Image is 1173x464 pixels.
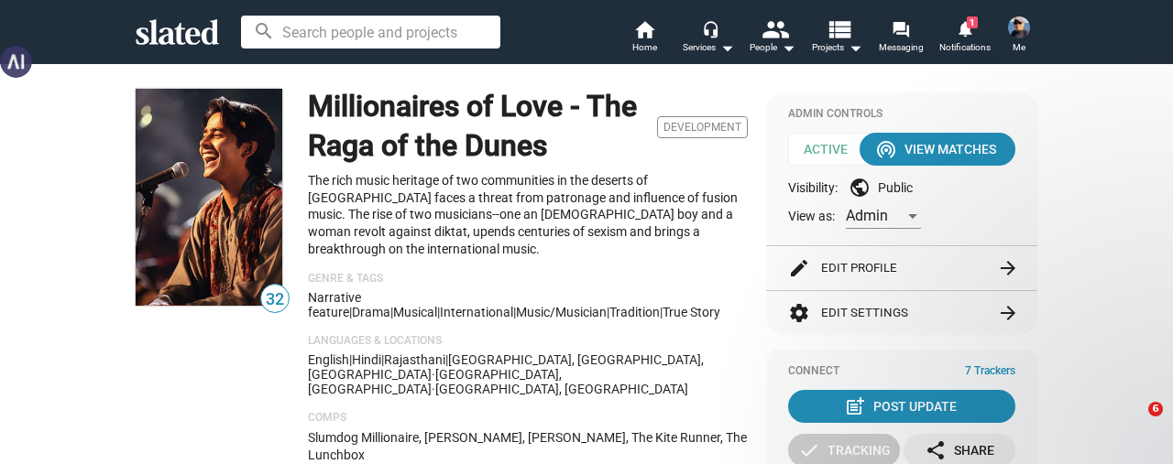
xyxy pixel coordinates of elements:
span: true story [663,305,720,319]
span: · [432,367,435,382]
span: Admin [846,207,888,224]
span: international [440,305,513,319]
span: | [660,305,663,319]
span: Active [788,133,876,166]
h1: Millionaires of Love - The Raga of the Dunes [308,87,650,165]
input: Search people and projects [241,16,500,49]
p: Comps [308,411,748,426]
mat-icon: view_list [826,16,852,42]
span: | [445,352,448,367]
button: People [740,18,805,59]
mat-icon: arrow_drop_down [777,37,799,59]
span: music/musician [516,305,607,319]
div: Admin Controls [788,107,1015,122]
span: [GEOGRAPHIC_DATA], [GEOGRAPHIC_DATA] [435,382,688,396]
mat-icon: arrow_forward [997,257,1019,279]
span: | [390,305,393,319]
mat-icon: arrow_drop_down [844,37,866,59]
span: 1 [967,16,978,28]
span: 32 [261,287,289,312]
div: Connect [788,364,1015,379]
span: | [513,305,516,319]
span: | [349,305,352,319]
span: tradition [609,305,660,319]
span: [GEOGRAPHIC_DATA], [GEOGRAPHIC_DATA], [GEOGRAPHIC_DATA] [308,352,704,382]
button: Edit Profile [788,246,1015,290]
span: Notifications [939,37,991,59]
button: Services [676,18,740,59]
span: Home [632,37,657,59]
p: Slumdog Millionaire, [PERSON_NAME], [PERSON_NAME], The Kite Runner, The Lunchbox [308,429,748,463]
mat-icon: people [762,16,788,42]
span: 6 [1148,402,1163,416]
mat-icon: notifications [956,19,973,37]
button: View Matches [860,133,1015,166]
span: | [349,352,352,367]
div: Visibility: Public [788,177,1015,199]
span: Projects [812,37,862,59]
span: | [607,305,609,319]
span: · [432,382,435,396]
div: People [750,37,795,59]
span: Me [1013,37,1025,59]
iframe: Intercom live chat [1111,402,1155,446]
p: Genre & Tags [308,272,748,286]
span: View as: [788,208,835,225]
mat-icon: arrow_drop_down [716,37,738,59]
mat-icon: check [798,439,820,461]
span: Development [657,116,748,138]
img: Millionaires of Love - The Raga of the Dunes [136,89,282,306]
p: The rich music heritage of two communities in the deserts of [GEOGRAPHIC_DATA] faces a threat fro... [308,172,748,257]
mat-icon: settings [788,302,810,324]
span: | [381,352,384,367]
span: Drama [352,305,390,319]
p: Languages & Locations [308,334,748,349]
mat-icon: home [633,18,655,40]
span: Musical [393,305,437,319]
span: Rajasthani [384,352,445,367]
a: 1Notifications [933,18,997,59]
mat-icon: public [849,177,871,199]
span: | [437,305,440,319]
span: Narrative feature [308,290,361,319]
span: Hindi [352,352,381,367]
img: Mukesh 'Divyang' Parikh [1008,16,1030,38]
div: Services [683,37,734,59]
div: View Matches [879,133,996,166]
mat-icon: edit [788,257,810,279]
span: English [308,352,349,367]
button: Mukesh 'Divyang' ParikhMe [997,13,1041,60]
a: Home [612,18,676,59]
mat-icon: wifi_tethering [875,138,897,160]
mat-icon: share [925,439,947,461]
button: Edit Settings [788,291,1015,335]
mat-icon: headset_mic [702,20,718,37]
button: Projects [805,18,869,59]
button: Post Update [788,390,1015,423]
span: Messaging [879,37,924,59]
span: [GEOGRAPHIC_DATA], [GEOGRAPHIC_DATA] [308,367,562,396]
a: Messaging [869,18,933,59]
mat-icon: forum [892,20,909,38]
